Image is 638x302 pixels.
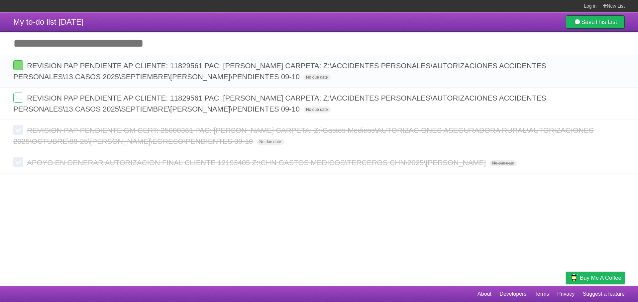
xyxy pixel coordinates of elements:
label: Done [13,93,23,103]
span: My to-do list [DATE] [13,17,84,26]
a: Buy me a coffee [566,272,625,284]
a: Developers [499,288,526,300]
span: APOYO EN GENERAR AUTORIZACION FINAL CLIENTE 12193405 Z:\CHN GASTOS MEDICOS\TERCEROS CHN\2025\[PER... [27,158,487,167]
span: No due date [303,107,330,113]
img: Buy me a coffee [569,272,578,283]
a: About [478,288,491,300]
a: Suggest a feature [583,288,625,300]
a: Terms [535,288,549,300]
span: No due date [489,160,516,166]
span: Buy me a coffee [580,272,621,284]
span: REVISION PAP PENDIENTE AP CLIENTE: 11829561 PAC: [PERSON_NAME] CARPETA: Z:\ACCIDENTES PERSONALES\... [13,62,546,81]
a: Privacy [557,288,575,300]
label: Done [13,125,23,135]
span: No due date [257,139,283,145]
span: REVISION PAP PENDIENTE AP CLIENTE: 11829561 PAC: [PERSON_NAME] CARPETA: Z:\ACCIDENTES PERSONALES\... [13,94,546,113]
span: REVISION PAP PENDIENTE GM CERT: 25000361 PAC: [PERSON_NAME] CARPETA: Z:\Gastos Medicos\AUTORIZACI... [13,126,593,146]
a: SaveThis List [566,15,625,29]
b: This List [595,19,617,25]
label: Done [13,60,23,70]
span: No due date [303,74,330,80]
label: Done [13,157,23,167]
